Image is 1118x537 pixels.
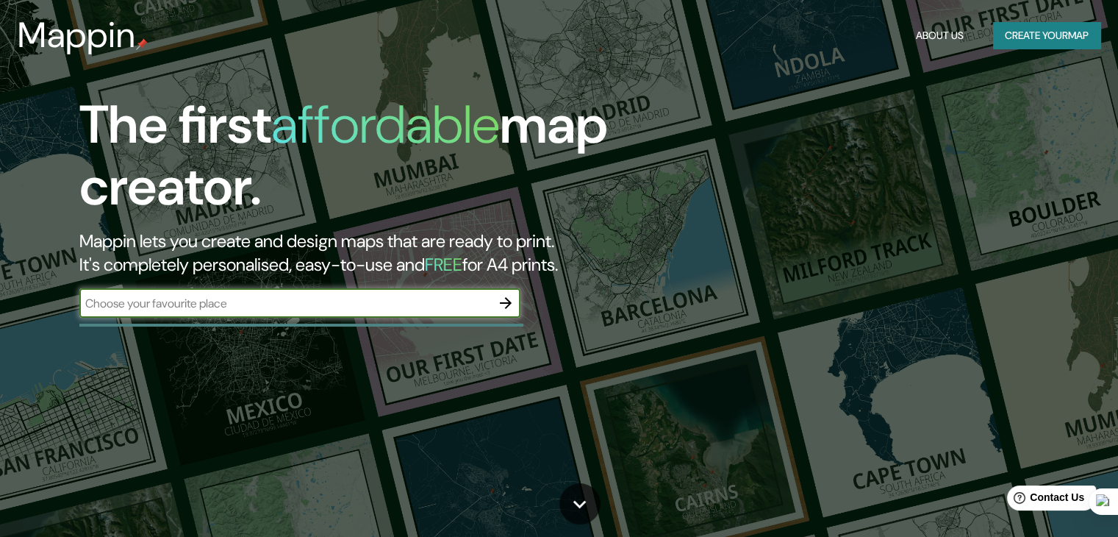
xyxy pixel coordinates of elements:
[993,22,1100,49] button: Create yourmap
[910,22,970,49] button: About Us
[79,230,639,277] h2: Mappin lets you create and design maps that are ready to print. It's completely personalised, eas...
[271,90,500,159] h1: affordable
[79,295,491,312] input: Choose your favourite place
[79,94,639,230] h1: The first map creator.
[136,38,148,50] img: mappin-pin
[987,480,1102,521] iframe: Help widget launcher
[425,253,462,276] h5: FREE
[18,15,136,56] h3: Mappin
